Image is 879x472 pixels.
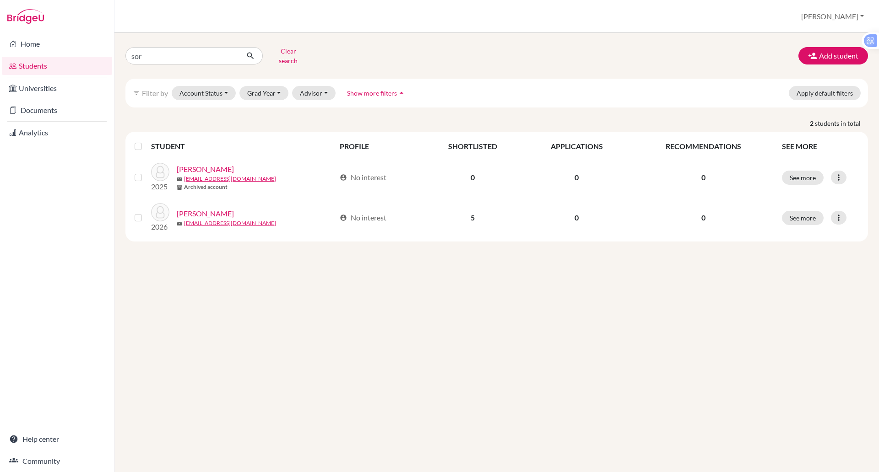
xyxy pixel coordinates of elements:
span: inventory_2 [177,185,182,190]
i: filter_list [133,89,140,97]
td: 0 [523,157,630,198]
a: [PERSON_NAME] [177,208,234,219]
td: 5 [422,198,523,238]
a: Documents [2,101,112,119]
td: 0 [523,198,630,238]
input: Find student by name... [125,47,239,64]
button: Advisor [292,86,336,100]
a: Community [2,452,112,470]
p: 0 [636,172,771,183]
th: STUDENT [151,135,334,157]
th: APPLICATIONS [523,135,630,157]
p: 2025 [151,181,169,192]
button: Account Status [172,86,236,100]
th: PROFILE [334,135,422,157]
button: [PERSON_NAME] [797,8,868,25]
a: [EMAIL_ADDRESS][DOMAIN_NAME] [184,219,276,227]
a: Home [2,35,112,53]
span: Show more filters [347,89,397,97]
i: arrow_drop_up [397,88,406,97]
b: Archived account [184,183,228,191]
a: Students [2,57,112,75]
a: Help center [2,430,112,448]
td: 0 [422,157,523,198]
th: RECOMMENDATIONS [630,135,776,157]
button: See more [782,171,824,185]
img: Soriano, Alex [151,203,169,221]
span: account_circle [340,214,347,221]
button: Apply default filters [789,86,861,100]
button: Show more filtersarrow_drop_up [339,86,414,100]
button: Add student [798,47,868,64]
span: Filter by [142,89,168,97]
strong: 2 [810,118,815,128]
th: SEE MORE [776,135,864,157]
p: 0 [636,212,771,223]
button: Grad Year [239,86,289,100]
a: [PERSON_NAME] [177,164,234,175]
a: Analytics [2,123,112,142]
span: account_circle [340,174,347,181]
span: mail [177,221,182,226]
th: SHORTLISTED [422,135,523,157]
span: mail [177,177,182,182]
div: No interest [340,212,386,223]
button: Clear search [263,44,314,68]
button: See more [782,211,824,225]
a: [EMAIL_ADDRESS][DOMAIN_NAME] [184,175,276,183]
span: students in total [815,118,868,128]
div: No interest [340,172,386,183]
p: 2026 [151,221,169,232]
img: Bridge-U [7,9,44,24]
img: Lee, Sora [151,163,169,181]
a: Universities [2,79,112,97]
